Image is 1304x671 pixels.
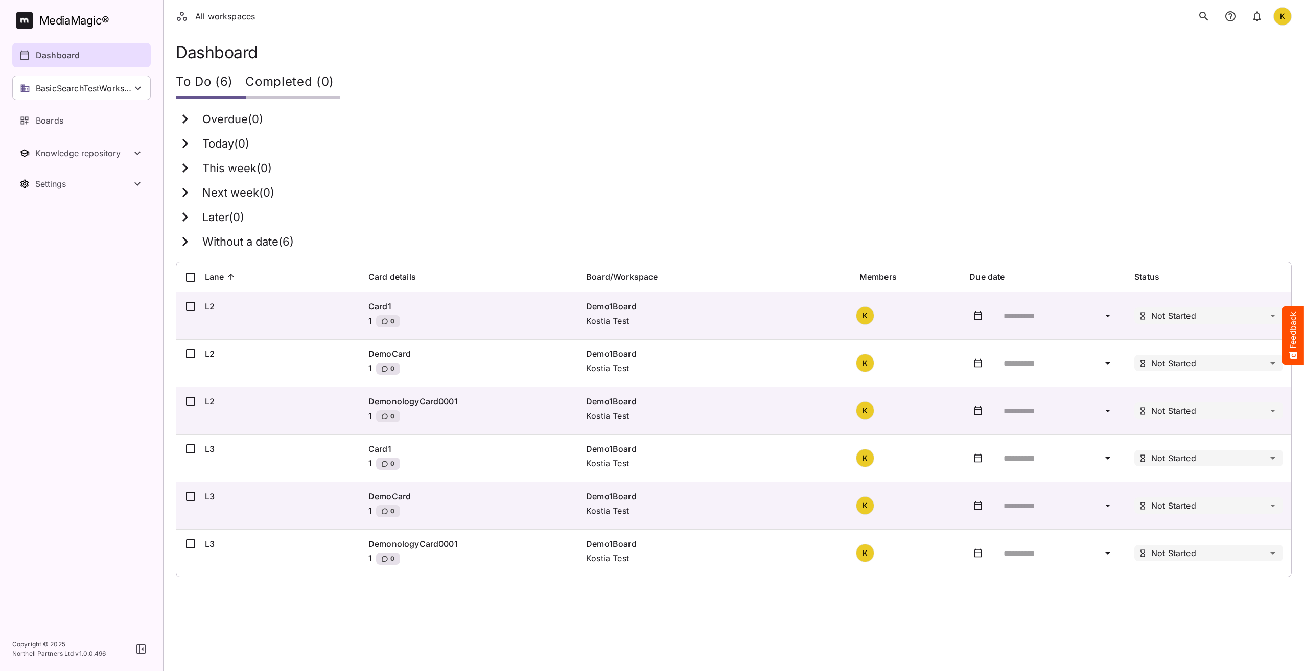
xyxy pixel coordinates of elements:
[969,271,1005,283] p: Due date
[368,457,372,473] p: 1
[368,315,372,331] p: 1
[368,362,372,378] p: 1
[12,43,151,67] a: Dashboard
[1151,406,1196,415] p: Not Started
[176,68,245,99] div: To Do (6)
[856,306,874,325] div: K
[1151,454,1196,462] p: Not Started
[389,459,394,469] span: 0
[586,315,843,327] p: Kostia Test
[586,552,843,564] p: Kostia Test
[202,235,294,249] h3: Without a date ( 6 )
[389,316,394,326] span: 0
[12,141,151,165] button: Toggle Knowledge repository
[202,162,272,175] h3: This week ( 0 )
[586,443,843,455] p: Demo1Board
[39,12,109,29] div: MediaMagic ®
[368,395,570,408] p: DemonologyCard0001
[202,186,274,200] h3: Next week ( 0 )
[368,552,372,568] p: 1
[368,271,416,283] p: Card details
[586,395,843,408] p: Demo1Board
[389,554,394,564] span: 0
[368,490,570,502] p: DemoCard
[205,395,352,408] p: L2
[1273,7,1292,26] div: K
[389,364,394,374] span: 0
[586,457,843,469] p: Kostia Test
[1194,6,1214,27] button: search
[368,538,570,550] p: DemonologyCard0001
[1247,6,1267,27] button: notifications
[36,114,63,127] p: Boards
[205,490,352,502] p: L3
[12,141,151,165] nav: Knowledge repository
[586,348,843,360] p: Demo1Board
[586,490,843,502] p: Demo1Board
[35,148,131,158] div: Knowledge repository
[368,443,570,455] p: Card1
[202,113,263,126] h3: Overdue ( 0 )
[16,12,151,29] a: MediaMagic®
[856,401,874,420] div: K
[389,506,394,516] span: 0
[856,496,874,515] div: K
[368,505,372,521] p: 1
[1134,271,1159,283] p: Status
[12,172,151,196] nav: Settings
[586,410,843,422] p: Kostia Test
[36,49,80,61] p: Dashboard
[35,179,131,189] div: Settings
[12,649,106,658] p: Northell Partners Ltd v 1.0.0.496
[368,300,570,313] p: Card1
[12,108,151,133] a: Boards
[389,411,394,421] span: 0
[245,68,340,99] div: Completed (0)
[586,505,843,517] p: Kostia Test
[1151,549,1196,557] p: Not Started
[1151,311,1196,320] p: Not Started
[859,271,897,283] p: Members
[856,449,874,467] div: K
[205,443,352,455] p: L3
[205,538,352,550] p: L3
[856,354,874,372] div: K
[1220,6,1241,27] button: notifications
[12,172,151,196] button: Toggle Settings
[205,271,224,283] p: Lane
[856,544,874,562] div: K
[368,410,372,426] p: 1
[586,538,843,550] p: Demo1Board
[1151,501,1196,510] p: Not Started
[1151,359,1196,367] p: Not Started
[205,300,352,313] p: L2
[1282,306,1304,365] button: Feedback
[36,82,132,94] p: BasicSearchTestWorkspace
[12,640,106,649] p: Copyright © 2025
[176,43,1292,62] h1: Dashboard
[368,348,570,360] p: DemoCard
[586,271,658,283] p: Board/Workspace
[202,211,244,224] h3: Later ( 0 )
[205,348,352,360] p: L2
[586,300,843,313] p: Demo1Board
[586,362,843,374] p: Kostia Test
[202,137,249,151] h3: Today ( 0 )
